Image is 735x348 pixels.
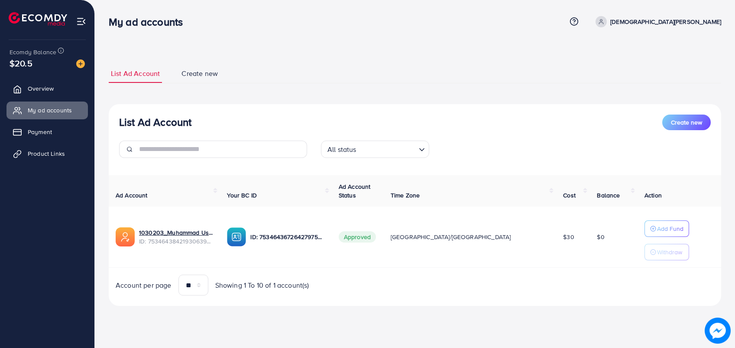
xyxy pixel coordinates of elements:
[10,57,32,69] span: $20.5
[339,231,376,243] span: Approved
[321,141,429,158] div: Search for option
[28,128,52,136] span: Payment
[391,191,420,200] span: Time Zone
[116,227,135,246] img: ic-ads-acc.e4c84228.svg
[644,220,689,237] button: Add Fund
[597,191,620,200] span: Balance
[215,280,309,290] span: Showing 1 To 10 of 1 account(s)
[227,191,257,200] span: Your BC ID
[563,233,574,241] span: $30
[10,48,56,56] span: Ecomdy Balance
[592,16,721,27] a: [DEMOGRAPHIC_DATA][PERSON_NAME]
[6,80,88,97] a: Overview
[116,191,148,200] span: Ad Account
[597,233,604,241] span: $0
[139,237,213,246] span: ID: 7534643842193063943
[326,143,358,156] span: All status
[76,59,85,68] img: image
[139,228,213,237] a: 1030203_Muhammad Usman_1754296073204
[705,318,731,344] img: image
[644,191,662,200] span: Action
[139,228,213,246] div: <span class='underline'>1030203_Muhammad Usman_1754296073204</span></br>7534643842193063943
[109,16,190,28] h3: My ad accounts
[6,123,88,141] a: Payment
[181,69,218,79] span: Create new
[657,223,683,234] p: Add Fund
[671,118,702,127] span: Create new
[116,280,172,290] span: Account per page
[662,115,711,130] button: Create new
[9,12,67,26] img: logo
[227,227,246,246] img: ic-ba-acc.ded83a64.svg
[119,116,191,128] h3: List Ad Account
[644,244,689,260] button: Withdraw
[28,149,65,158] span: Product Links
[563,191,576,200] span: Cost
[111,69,160,79] span: List Ad Account
[391,233,511,241] span: [GEOGRAPHIC_DATA]/[GEOGRAPHIC_DATA]
[6,145,88,162] a: Product Links
[6,102,88,119] a: My ad accounts
[250,232,324,242] p: ID: 7534643672642797586
[28,106,72,115] span: My ad accounts
[28,84,54,93] span: Overview
[76,16,86,26] img: menu
[339,182,371,200] span: Ad Account Status
[657,247,682,257] p: Withdraw
[359,141,415,156] input: Search for option
[610,16,721,27] p: [DEMOGRAPHIC_DATA][PERSON_NAME]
